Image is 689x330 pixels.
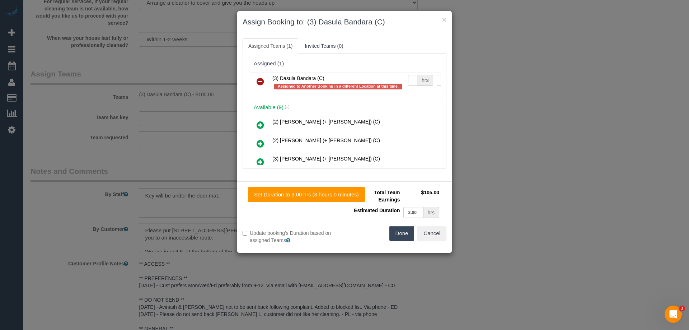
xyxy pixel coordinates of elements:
a: Invited Teams (0) [299,38,349,54]
div: hrs [423,207,439,218]
input: Update booking's Duration based on assigned Teams [243,231,247,236]
span: (3) Dasula Bandara (C) [272,75,324,81]
div: hrs [417,75,433,86]
span: Estimated Duration [354,208,400,213]
h3: Assign Booking to: (3) Dasula Bandara (C) [243,17,446,27]
button: Set Duration to 3.00 hrs (3 hours 0 minutes) [248,187,365,202]
span: (2) [PERSON_NAME] (+ [PERSON_NAME]) (C) [272,119,380,125]
span: (3) [PERSON_NAME] (+ [PERSON_NAME]) (C) [272,156,380,162]
span: Assigned to Another Booking in a different Location at this time. [274,84,402,89]
button: Cancel [417,226,446,241]
span: 3 [679,306,685,311]
button: × [442,16,446,23]
h4: Available (9) [254,104,435,111]
label: Update booking's Duration based on assigned Teams [243,229,339,244]
div: Assigned (1) [254,61,435,67]
iframe: Intercom live chat [665,306,682,323]
td: Total Team Earnings [350,187,402,205]
span: (2) [PERSON_NAME] (+ [PERSON_NAME]) (C) [272,138,380,143]
button: Done [389,226,414,241]
a: Assigned Teams (1) [243,38,298,54]
td: $105.00 [402,187,441,205]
